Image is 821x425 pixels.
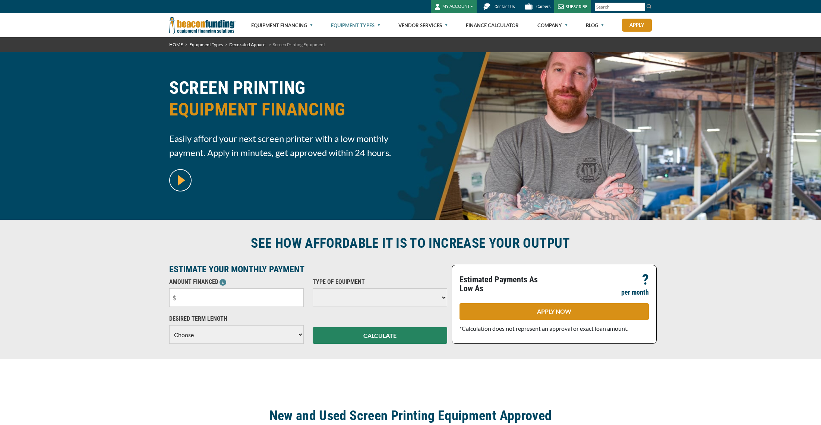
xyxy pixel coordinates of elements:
p: ? [642,275,649,284]
h1: SCREEN PRINTING [169,77,406,126]
h2: SEE HOW AFFORDABLE IT IS TO INCREASE YOUR OUTPUT [169,235,652,252]
input: Search [595,3,645,11]
a: HOME [169,42,183,47]
p: DESIRED TERM LENGTH [169,314,304,323]
input: $ [169,288,304,307]
a: Blog [586,13,604,37]
a: APPLY NOW [460,303,649,320]
p: AMOUNT FINANCED [169,277,304,286]
p: ESTIMATE YOUR MONTHLY PAYMENT [169,265,447,274]
p: Estimated Payments As Low As [460,275,550,293]
a: Decorated Apparel [229,42,266,47]
span: EQUIPMENT FINANCING [169,99,406,120]
img: Beacon Funding Corporation logo [169,13,236,37]
p: TYPE OF EQUIPMENT [313,277,447,286]
a: Equipment Types [331,13,380,37]
span: Screen Printing Equipment [273,42,325,47]
a: Finance Calculator [466,13,519,37]
img: Search [646,3,652,9]
a: Clear search text [637,4,643,10]
a: Apply [622,19,652,32]
a: Equipment Types [189,42,223,47]
span: Careers [536,4,550,9]
img: video modal pop-up play button [169,169,192,191]
h2: New and Used Screen Printing Equipment Approved [169,407,652,424]
span: *Calculation does not represent an approval or exact loan amount. [460,325,628,332]
a: Equipment Financing [251,13,313,37]
p: per month [621,288,649,297]
a: Company [537,13,568,37]
span: Contact Us [495,4,515,9]
span: Easily afford your next screen printer with a low monthly payment. Apply in minutes, get approved... [169,131,406,160]
a: Vendor Services [398,13,448,37]
button: CALCULATE [313,327,447,344]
